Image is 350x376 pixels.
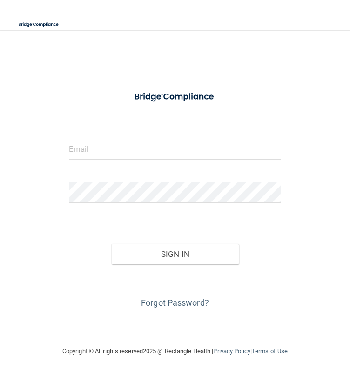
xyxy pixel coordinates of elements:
[213,348,250,355] a: Privacy Policy
[141,298,209,308] a: Forgot Password?
[252,348,288,355] a: Terms of Use
[16,336,334,366] div: Copyright © All rights reserved 2025 @ Rectangle Health | |
[126,86,225,108] img: bridge_compliance_login_screen.278c3ca4.svg
[69,139,281,160] input: Email
[14,15,64,34] img: bridge_compliance_login_screen.278c3ca4.svg
[111,244,238,264] button: Sign In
